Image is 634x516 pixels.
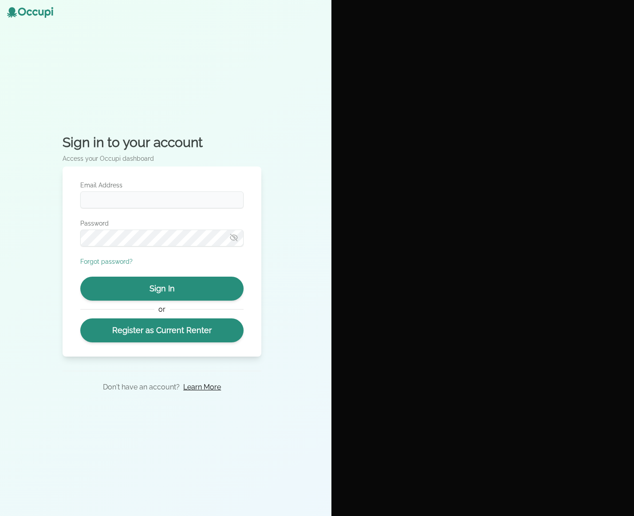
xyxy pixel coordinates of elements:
[80,277,244,301] button: Sign In
[154,304,170,315] span: or
[103,382,180,393] p: Don't have an account?
[80,257,133,266] button: Forgot password?
[63,135,261,151] h2: Sign in to your account
[80,219,244,228] label: Password
[183,382,221,393] a: Learn More
[80,181,244,190] label: Email Address
[80,318,244,342] a: Register as Current Renter
[63,154,261,163] p: Access your Occupi dashboard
